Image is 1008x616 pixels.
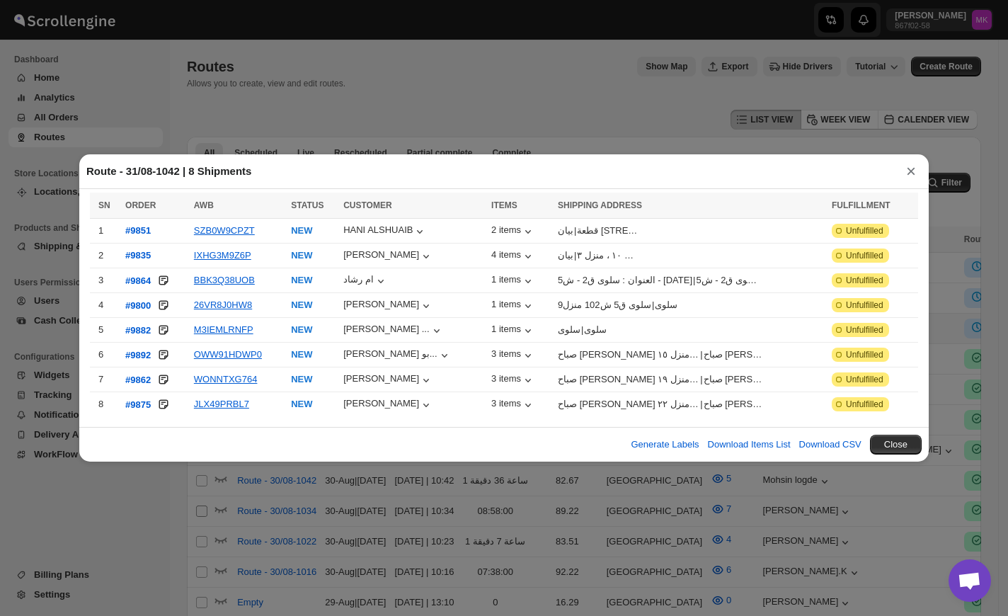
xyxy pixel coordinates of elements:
[194,324,253,335] button: M3IEMLRNFP
[491,348,535,363] button: 3 items
[90,367,121,392] td: 7
[704,348,765,362] div: صباح [PERSON_NAME] قطعة ٦ شارع الاول جادة ٥ منزل ١٥
[194,374,258,384] button: WONNTXG764
[846,399,883,410] span: Unfulfilled
[655,298,677,312] div: سلوى
[622,430,707,459] button: Generate Labels
[90,343,121,367] td: 6
[125,348,151,362] button: #9892
[846,374,883,385] span: Unfulfilled
[125,250,151,261] div: #9835
[125,350,151,360] div: #9892
[125,323,151,337] button: #9882
[577,249,638,263] div: قطعة ١ ، طريق ١٠ ، منزل ٣
[558,200,642,210] span: SHIPPING ADDRESS
[558,224,573,238] div: بيان
[125,275,151,286] div: #9864
[291,374,312,384] span: NEW
[558,249,823,263] div: |
[704,372,765,387] div: صباح [PERSON_NAME] قطعه ١٠ شارع الاول منزل ١٩
[90,293,121,318] td: 4
[125,300,151,311] div: #9800
[558,298,651,312] div: سلوى ق5 ش102 منزل9
[558,224,823,238] div: |
[343,224,427,239] button: HANI ALSHUAIB
[291,250,312,261] span: NEW
[704,397,765,411] div: صباح [PERSON_NAME] قطعه ٥ شارع ١ جاده ٧ منزل ٢٢
[291,300,312,310] span: NEW
[343,324,429,334] div: [PERSON_NAME] ...
[194,250,251,261] button: IXHG3M9Z6P
[491,224,535,239] div: 2 items
[491,249,535,263] button: 4 items
[491,324,535,338] button: 1 items
[558,372,823,387] div: |
[194,200,214,210] span: AWB
[194,349,262,360] button: OWW91HDWP0
[125,375,151,385] div: #9862
[577,224,638,238] div: قطعة [STREET_ADDRESS]
[343,373,433,387] button: [PERSON_NAME]
[491,200,517,210] span: ITEMS
[846,349,883,360] span: Unfulfilled
[90,219,121,244] td: 1
[86,164,251,178] h2: Route - 31/08-1042 | 8 Shipments
[343,299,433,313] button: [PERSON_NAME]
[125,273,151,287] button: #9864
[491,299,535,313] button: 1 items
[558,273,692,287] div: العنوان : سلوى ق2 - ش5 - [DATE]
[949,559,991,602] a: دردشة مفتوحة
[558,273,823,287] div: |
[125,200,156,210] span: ORDER
[90,392,121,417] td: 8
[98,200,110,210] span: SN
[343,274,388,288] div: ام رشاد
[900,161,922,181] button: ×
[125,372,151,387] button: #9862
[491,373,535,387] button: 3 items
[343,348,437,359] div: [PERSON_NAME] بو...
[125,225,151,236] button: #9851
[870,435,922,455] button: Close
[832,200,890,210] span: FULFILLMENT
[584,323,607,337] div: سلوى
[194,275,255,285] button: BBK3Q38UOB
[558,323,823,337] div: |
[343,200,391,210] span: CUSTOMER
[558,397,823,411] div: |
[491,274,535,288] button: 1 items
[194,399,249,409] button: JLX49PRBL7
[558,323,580,337] div: سلوى
[696,273,757,287] div: العنوان : سلوى ق2 - ش5 - [DATE]
[291,225,312,236] span: NEW
[558,298,823,312] div: |
[846,300,883,311] span: Unfulfilled
[90,244,121,268] td: 2
[343,398,433,412] button: [PERSON_NAME]
[194,225,255,236] button: SZB0W9CPZT
[791,430,870,459] button: Download CSV
[558,348,699,362] div: صباح [PERSON_NAME] قطعة ٦ شارع الاول جادة ٥ منزل ١٥
[291,200,323,210] span: STATUS
[343,249,433,263] button: [PERSON_NAME]
[846,324,883,336] span: Unfulfilled
[491,398,535,412] button: 3 items
[558,348,823,362] div: |
[125,298,151,312] button: #9800
[846,275,883,286] span: Unfulfilled
[125,325,151,336] div: #9882
[558,397,699,411] div: صباح [PERSON_NAME] قطعه ٥ شارع ١ جاده ٧ منزل ٢٢
[194,300,252,310] button: 26VR8J0HW8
